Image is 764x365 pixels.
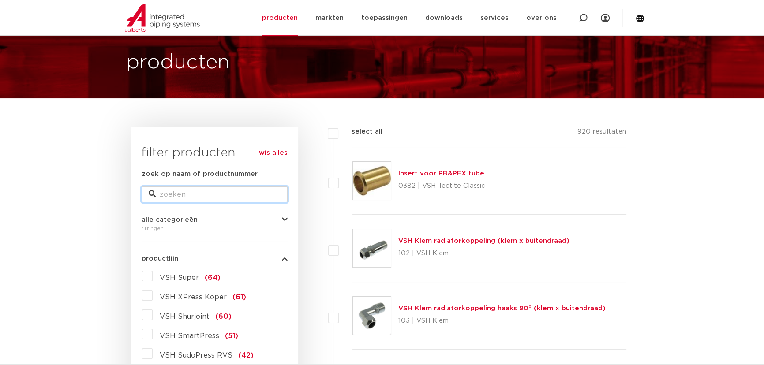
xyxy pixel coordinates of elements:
span: productlijn [142,255,178,262]
span: (42) [238,352,254,359]
span: VSH XPress Koper [160,294,227,301]
p: 103 | VSH Klem [398,314,606,328]
div: fittingen [142,223,288,234]
input: zoeken [142,186,288,202]
label: select all [338,127,382,137]
button: alle categorieën [142,216,288,223]
p: 920 resultaten [577,127,626,140]
span: (61) [232,294,246,301]
img: Thumbnail for VSH Klem radiatorkoppeling haaks 90° (klem x buitendraad) [353,297,391,335]
a: wis alles [259,148,288,158]
span: alle categorieën [142,216,198,223]
a: VSH Klem radiatorkoppeling haaks 90° (klem x buitendraad) [398,305,606,312]
a: Insert voor PB&PEX tube [398,170,484,177]
p: 102 | VSH Klem [398,246,569,261]
h3: filter producten [142,144,288,162]
span: (51) [225,332,238,339]
label: zoek op naam of productnummer [142,169,258,179]
h1: producten [126,48,230,77]
span: VSH SudoPress RVS [160,352,232,359]
img: Thumbnail for VSH Klem radiatorkoppeling (klem x buitendraad) [353,229,391,267]
span: VSH SmartPress [160,332,219,339]
span: (60) [215,313,232,320]
img: Thumbnail for Insert voor PB&PEX tube [353,162,391,200]
a: VSH Klem radiatorkoppeling (klem x buitendraad) [398,238,569,244]
span: VSH Super [160,274,199,281]
button: productlijn [142,255,288,262]
p: 0382 | VSH Tectite Classic [398,179,485,193]
span: (64) [205,274,221,281]
span: VSH Shurjoint [160,313,210,320]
